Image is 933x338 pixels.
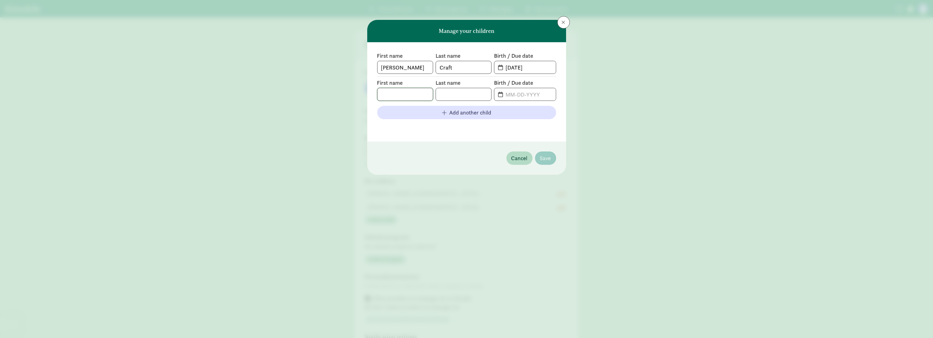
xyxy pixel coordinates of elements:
[540,154,551,162] span: Save
[511,154,528,162] span: Cancel
[494,52,556,60] label: Birth / Due date
[436,52,492,60] label: Last name
[436,79,492,87] label: Last name
[439,28,494,34] h6: Manage your children
[502,88,556,101] input: MM-DD-YYYY
[535,151,556,165] button: Save
[502,61,556,74] input: MM-DD-YYYY
[494,79,556,87] label: Birth / Due date
[377,106,556,119] button: Add another child
[506,151,533,165] button: Cancel
[377,79,433,87] label: First name
[449,108,491,117] span: Add another child
[377,52,433,60] label: First name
